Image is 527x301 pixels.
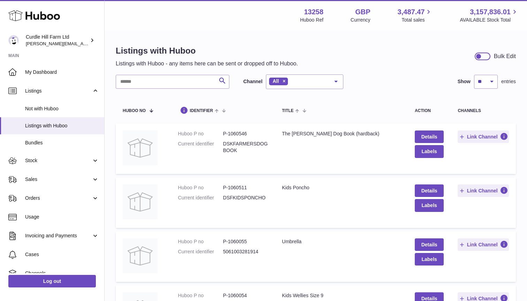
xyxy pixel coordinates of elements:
label: Channel [243,78,262,85]
img: Kids Poncho [123,184,158,219]
strong: 13258 [304,7,323,17]
span: identifier [190,109,213,113]
button: Labels [415,253,444,266]
div: Umbrella [282,238,401,245]
dt: Huboo P no [178,130,223,137]
span: Bundles [25,140,99,146]
span: title [282,109,293,113]
dd: DSFKIDSPONCHO [223,195,268,201]
div: Kids Wellies Size 9 [282,292,401,299]
div: action [415,109,444,113]
span: Invoicing and Payments [25,232,92,239]
dt: Current identifier [178,195,223,201]
a: 3,157,836.01 AVAILABLE Stock Total [460,7,519,23]
span: Link Channel [467,188,498,194]
span: Cases [25,251,99,258]
img: The Farmer's Dog Book (hardback) [123,130,158,165]
dd: DSKFARMERSDOGBOOK [223,141,268,154]
span: 3,487.47 [398,7,425,17]
dd: P-1060511 [223,184,268,191]
div: Bulk Edit [494,53,516,60]
img: Umbrella [123,238,158,273]
span: Channels [25,270,99,277]
span: Stock [25,157,92,164]
a: 3,487.47 Total sales [398,7,433,23]
span: My Dashboard [25,69,99,76]
span: Listings [25,88,92,94]
button: Link Channel [458,184,509,197]
dd: P-1060054 [223,292,268,299]
span: Link Channel [467,134,498,140]
button: Link Channel [458,130,509,143]
div: The [PERSON_NAME] Dog Book (hardback) [282,130,401,137]
span: Sales [25,176,92,183]
span: [PERSON_NAME][EMAIL_ADDRESS][DOMAIN_NAME] [26,41,140,46]
label: Show [458,78,471,85]
dt: Current identifier [178,248,223,255]
div: Huboo Ref [300,17,323,23]
a: Details [415,130,444,143]
dt: Huboo P no [178,292,223,299]
span: All [273,78,279,84]
div: channels [458,109,509,113]
span: Usage [25,214,99,220]
div: Curdle Hill Farm Ltd [26,34,89,47]
button: Labels [415,145,444,158]
span: Listings with Huboo [25,122,99,129]
span: AVAILABLE Stock Total [460,17,519,23]
dt: Huboo P no [178,238,223,245]
span: Huboo no [123,109,146,113]
h1: Listings with Huboo [116,45,298,56]
button: Link Channel [458,238,509,251]
dt: Huboo P no [178,184,223,191]
img: miranda@diddlysquatfarmshop.com [8,35,19,46]
p: Listings with Huboo - any items here can be sent or dropped off to Huboo. [116,60,298,68]
span: entries [501,78,516,85]
span: Orders [25,195,92,201]
span: Link Channel [467,241,498,248]
span: 3,157,836.01 [470,7,511,17]
button: Labels [415,199,444,212]
dd: P-1060546 [223,130,268,137]
dd: P-1060055 [223,238,268,245]
span: Total sales [402,17,433,23]
a: Details [415,184,444,197]
span: Not with Huboo [25,105,99,112]
a: Log out [8,275,96,287]
dt: Current identifier [178,141,223,154]
dd: 5061003281914 [223,248,268,255]
div: Kids Poncho [282,184,401,191]
strong: GBP [355,7,370,17]
a: Details [415,238,444,251]
div: Currency [351,17,371,23]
